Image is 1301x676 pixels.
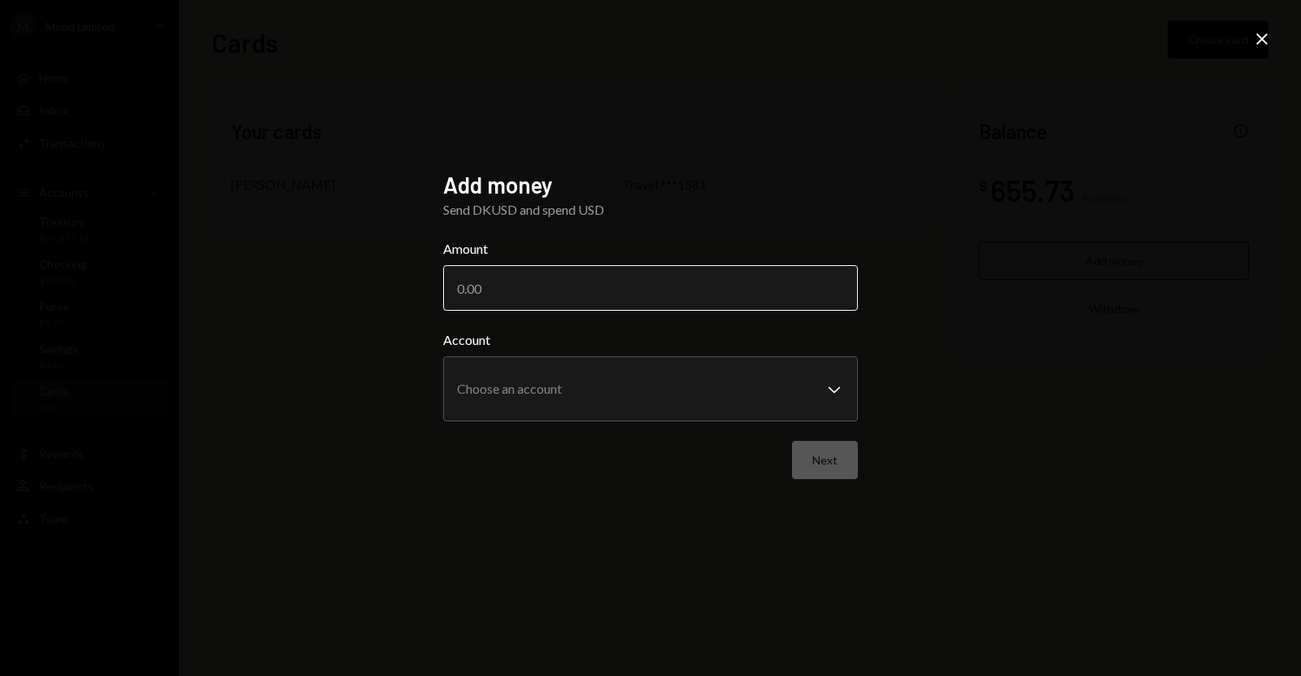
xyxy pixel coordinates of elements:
h2: Add money [443,169,858,201]
div: Send DKUSD and spend USD [443,200,858,220]
label: Account [443,330,858,350]
button: Account [443,356,858,421]
label: Amount [443,239,858,259]
input: 0.00 [443,265,858,311]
